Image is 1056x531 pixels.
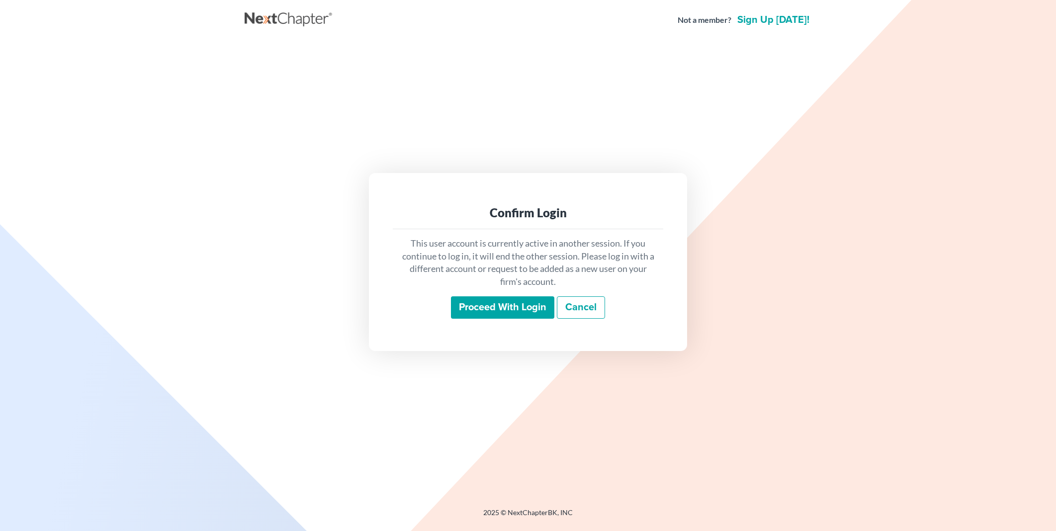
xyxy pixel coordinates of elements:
a: Cancel [557,296,605,319]
div: 2025 © NextChapterBK, INC [245,508,811,526]
input: Proceed with login [451,296,554,319]
strong: Not a member? [678,14,731,26]
a: Sign up [DATE]! [735,15,811,25]
div: Confirm Login [401,205,655,221]
p: This user account is currently active in another session. If you continue to log in, it will end ... [401,237,655,288]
